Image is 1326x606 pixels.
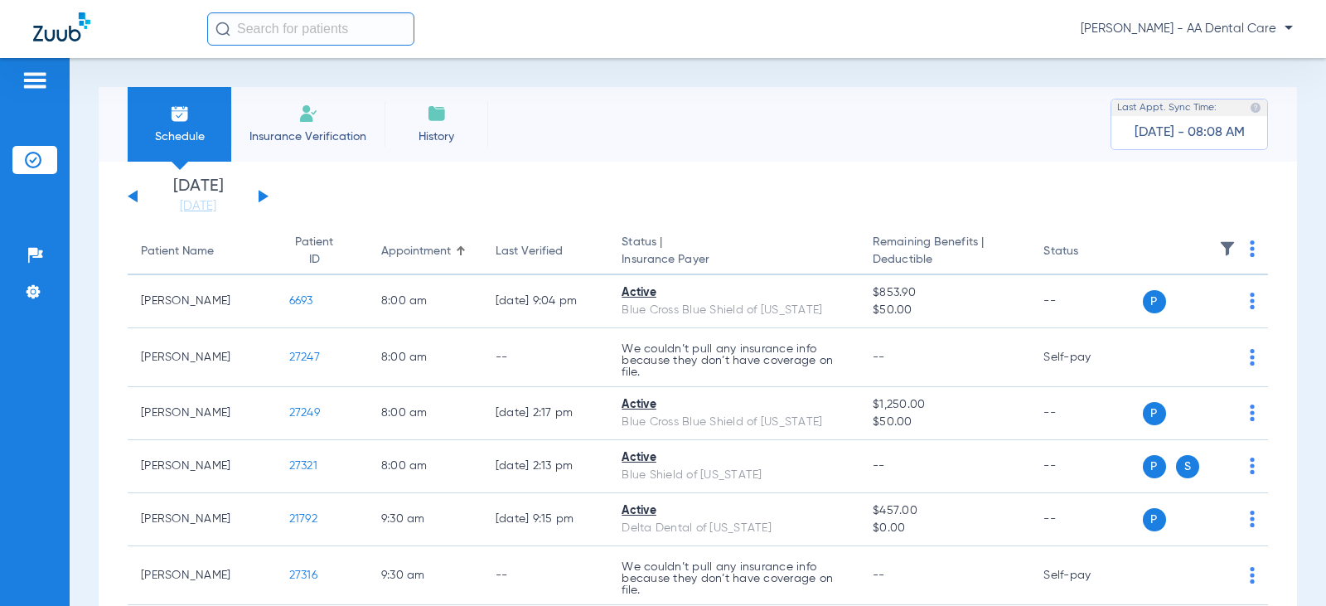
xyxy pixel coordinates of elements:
[482,440,609,493] td: [DATE] 2:13 PM
[482,328,609,387] td: --
[427,104,447,124] img: History
[1030,387,1142,440] td: --
[1081,21,1293,37] span: [PERSON_NAME] - AA Dental Care
[1250,102,1261,114] img: last sync help info
[1135,124,1245,141] span: [DATE] - 08:08 AM
[1143,290,1166,313] span: P
[128,328,276,387] td: [PERSON_NAME]
[1030,275,1142,328] td: --
[1250,405,1255,421] img: group-dot-blue.svg
[1176,455,1199,478] span: S
[289,351,320,363] span: 27247
[873,284,1017,302] span: $853.90
[622,343,846,378] p: We couldn’t pull any insurance info because they don’t have coverage on file.
[289,407,320,419] span: 27249
[622,414,846,431] div: Blue Cross Blue Shield of [US_STATE]
[622,302,846,319] div: Blue Cross Blue Shield of [US_STATE]
[1143,508,1166,531] span: P
[289,234,355,269] div: Patient ID
[873,396,1017,414] span: $1,250.00
[622,561,846,596] p: We couldn’t pull any insurance info because they don’t have coverage on file.
[1030,229,1142,275] th: Status
[873,460,885,472] span: --
[622,467,846,484] div: Blue Shield of [US_STATE]
[128,493,276,546] td: [PERSON_NAME]
[1250,458,1255,474] img: group-dot-blue.svg
[622,449,846,467] div: Active
[1250,293,1255,309] img: group-dot-blue.svg
[1250,240,1255,257] img: group-dot-blue.svg
[873,302,1017,319] span: $50.00
[1143,455,1166,478] span: P
[1250,511,1255,527] img: group-dot-blue.svg
[22,70,48,90] img: hamburger-icon
[622,396,846,414] div: Active
[33,12,90,41] img: Zuub Logo
[482,546,609,605] td: --
[128,440,276,493] td: [PERSON_NAME]
[482,493,609,546] td: [DATE] 9:15 PM
[289,234,340,269] div: Patient ID
[128,546,276,605] td: [PERSON_NAME]
[397,128,476,145] span: History
[1030,440,1142,493] td: --
[289,295,313,307] span: 6693
[1117,99,1217,116] span: Last Appt. Sync Time:
[368,328,482,387] td: 8:00 AM
[873,502,1017,520] span: $457.00
[859,229,1030,275] th: Remaining Benefits |
[368,546,482,605] td: 9:30 AM
[148,178,248,215] li: [DATE]
[141,243,263,260] div: Patient Name
[128,275,276,328] td: [PERSON_NAME]
[289,570,317,581] span: 27316
[170,104,190,124] img: Schedule
[381,243,469,260] div: Appointment
[1030,328,1142,387] td: Self-pay
[244,128,372,145] span: Insurance Verification
[368,275,482,328] td: 8:00 AM
[496,243,596,260] div: Last Verified
[140,128,219,145] span: Schedule
[622,502,846,520] div: Active
[1219,240,1236,257] img: filter.svg
[1250,567,1255,584] img: group-dot-blue.svg
[482,387,609,440] td: [DATE] 2:17 PM
[1030,546,1142,605] td: Self-pay
[1143,402,1166,425] span: P
[873,351,885,363] span: --
[141,243,214,260] div: Patient Name
[381,243,451,260] div: Appointment
[622,284,846,302] div: Active
[289,460,317,472] span: 27321
[128,387,276,440] td: [PERSON_NAME]
[148,198,248,215] a: [DATE]
[298,104,318,124] img: Manual Insurance Verification
[482,275,609,328] td: [DATE] 9:04 PM
[496,243,563,260] div: Last Verified
[622,520,846,537] div: Delta Dental of [US_STATE]
[1250,349,1255,366] img: group-dot-blue.svg
[608,229,859,275] th: Status |
[368,387,482,440] td: 8:00 AM
[368,493,482,546] td: 9:30 AM
[873,251,1017,269] span: Deductible
[368,440,482,493] td: 8:00 AM
[622,251,846,269] span: Insurance Payer
[289,513,317,525] span: 21792
[1030,493,1142,546] td: --
[215,22,230,36] img: Search Icon
[873,520,1017,537] span: $0.00
[873,414,1017,431] span: $50.00
[207,12,414,46] input: Search for patients
[873,570,885,581] span: --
